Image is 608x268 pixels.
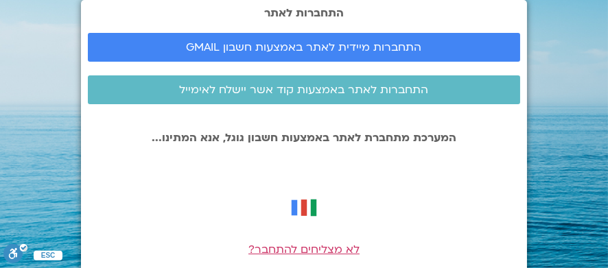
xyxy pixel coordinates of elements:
a: התחברות לאתר באמצעות קוד אשר יישלח לאימייל [88,75,520,104]
h2: התחברות לאתר [88,7,520,19]
p: המערכת מתחברת לאתר באמצעות חשבון גוגל, אנא המתינו... [88,132,520,144]
a: לא מצליחים להתחבר? [248,242,360,257]
span: התחברות מיידית לאתר באמצעות חשבון GMAIL [187,41,422,53]
a: התחברות מיידית לאתר באמצעות חשבון GMAIL [88,33,520,62]
span: התחברות לאתר באמצעות קוד אשר יישלח לאימייל [180,84,429,96]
